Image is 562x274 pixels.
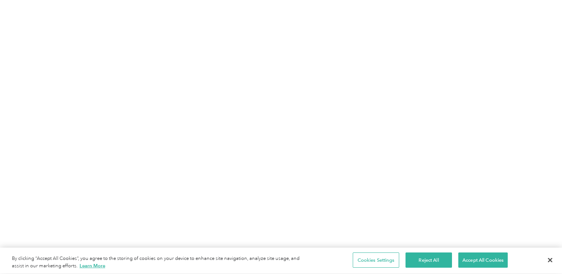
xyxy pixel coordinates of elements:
button: Reject All [406,252,452,268]
button: Cookies Settings [353,252,399,268]
button: Close [542,252,558,268]
div: By clicking “Accept All Cookies”, you agree to the storing of cookies on your device to enhance s... [12,255,309,270]
button: Accept All Cookies [458,252,508,268]
a: More information about your privacy, opens in a new tab [80,263,105,269]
